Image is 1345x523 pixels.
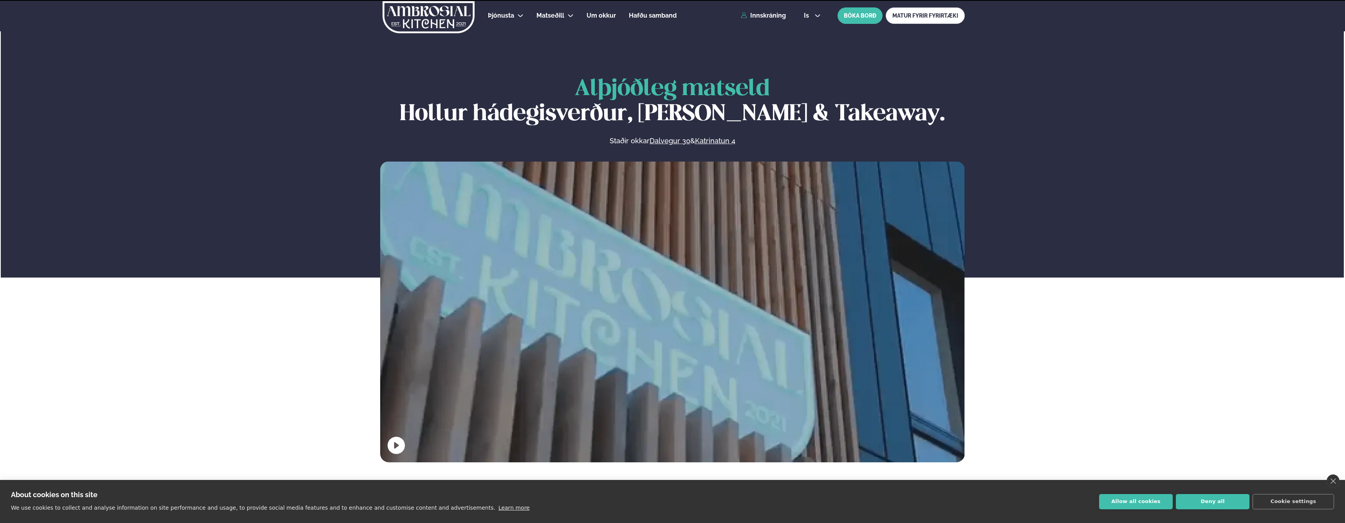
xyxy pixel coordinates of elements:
[498,505,530,511] a: Learn more
[650,136,690,146] a: Dalvegur 30
[382,1,475,33] img: logo
[536,11,564,20] a: Matseðill
[1327,474,1340,488] a: close
[11,505,495,511] p: We use cookies to collect and analyse information on site performance and usage, to provide socia...
[804,13,811,19] span: is
[741,12,786,19] a: Innskráning
[11,491,97,499] strong: About cookies on this site
[587,11,616,20] a: Um okkur
[695,136,735,146] a: Katrinatun 4
[1099,494,1173,509] button: Allow all cookies
[488,11,514,20] a: Þjónusta
[838,7,883,24] button: BÓKA BORÐ
[587,12,616,19] span: Um okkur
[886,7,965,24] a: MATUR FYRIR FYRIRTÆKI
[524,136,820,146] p: Staðir okkar &
[1253,494,1334,509] button: Cookie settings
[1176,494,1249,509] button: Deny all
[798,13,827,19] button: is
[488,12,514,19] span: Þjónusta
[575,78,770,100] span: Alþjóðleg matseld
[380,77,965,127] h1: Hollur hádegisverður, [PERSON_NAME] & Takeaway.
[629,11,677,20] a: Hafðu samband
[536,12,564,19] span: Matseðill
[629,12,677,19] span: Hafðu samband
